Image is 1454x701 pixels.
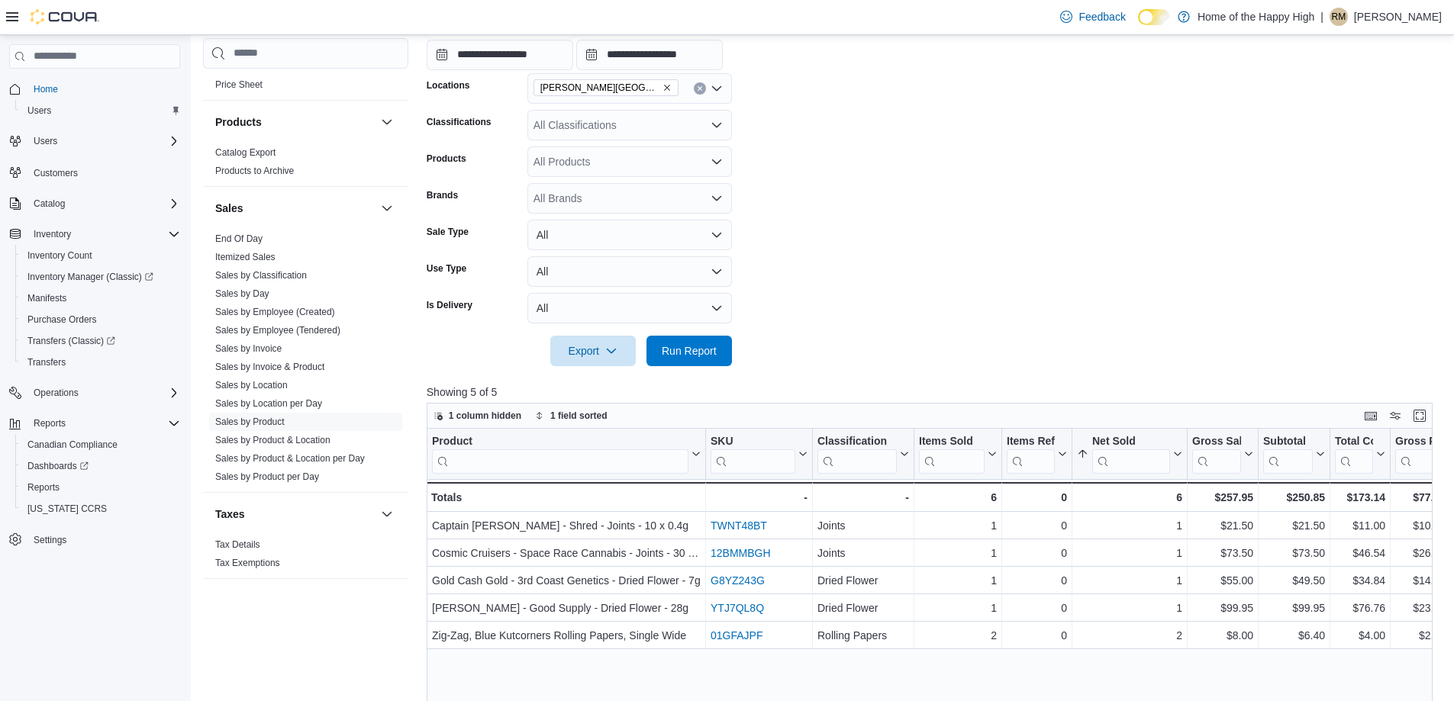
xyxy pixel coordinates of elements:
div: $49.50 [1263,571,1325,590]
div: Gross Profit [1395,435,1433,449]
span: Products to Archive [215,165,294,177]
div: Dried Flower [817,571,909,590]
span: Inventory Manager (Classic) [21,268,180,286]
span: Sales by Location [215,379,288,391]
div: $21.50 [1192,516,1253,535]
div: $23.19 [1395,599,1446,617]
button: Users [3,130,186,152]
div: Net Sold [1092,435,1170,449]
a: Sales by Product & Location [215,435,330,445]
div: $73.50 [1192,544,1253,562]
a: Dashboards [21,457,95,475]
span: Export [559,336,627,366]
span: Manifests [27,292,66,304]
span: Catalog [27,195,180,213]
button: Items Sold [919,435,997,474]
button: Reports [15,477,186,498]
span: Sales by Product [215,416,285,428]
label: Products [427,153,466,165]
nav: Complex example [9,72,180,590]
a: G8YZ243G [711,574,765,587]
div: Sales [203,230,408,492]
button: All [527,256,732,287]
div: 0 [1007,599,1067,617]
div: Classification [817,435,897,474]
a: Manifests [21,289,73,307]
div: 6 [1077,488,1182,506]
div: Taxes [203,535,408,578]
div: Gross Profit [1395,435,1433,474]
a: Inventory Count [21,246,98,265]
span: Home [27,79,180,98]
button: Gross Profit [1395,435,1446,474]
button: Total Cost [1335,435,1385,474]
span: Sales by Invoice & Product [215,361,324,373]
div: $257.95 [1192,488,1253,506]
div: $34.84 [1335,571,1385,590]
button: Inventory Count [15,245,186,266]
div: Pricing [203,76,408,100]
p: [PERSON_NAME] [1354,8,1442,26]
span: Inventory Manager (Classic) [27,271,153,283]
a: YTJ7QL8Q [711,602,764,614]
button: Manifests [15,288,186,309]
span: Canadian Compliance [27,439,118,451]
input: Press the down key to open a popover containing a calendar. [427,40,573,70]
button: Customers [3,161,186,183]
span: Catalog Export [215,146,276,159]
button: Purchase Orders [15,309,186,330]
span: Users [34,135,57,147]
button: Reports [3,413,186,434]
div: $46.54 [1335,544,1385,562]
div: $250.85 [1263,488,1325,506]
span: Sales by Classification [215,269,307,281]
button: Inventory [27,225,77,243]
div: $14.66 [1395,571,1446,590]
label: Use Type [427,262,466,275]
a: Transfers (Classic) [15,330,186,352]
div: $11.00 [1335,516,1385,535]
button: Keyboard shortcuts [1362,407,1380,425]
div: Gold Cash Gold - 3rd Coast Genetics - Dried Flower - 7g [432,571,701,590]
div: Totals [431,488,701,506]
span: Feedback [1078,9,1125,24]
button: Products [378,113,396,131]
span: Settings [27,530,180,549]
button: Users [27,132,63,150]
span: RM [1332,8,1346,26]
img: Cova [31,9,99,24]
label: Classifications [427,116,492,128]
button: Display options [1386,407,1404,425]
span: Settings [34,534,66,546]
span: Purchase Orders [21,310,180,329]
span: Inventory [27,225,180,243]
span: Catalog [34,198,65,210]
span: Dashboards [27,460,89,472]
button: Classification [817,435,909,474]
span: Home [34,83,58,95]
button: Export [550,336,636,366]
a: Sales by Employee (Created) [215,307,335,317]
a: Canadian Compliance [21,436,124,454]
div: 0 [1007,571,1067,590]
div: 1 [919,599,997,617]
div: Classification [817,435,897,449]
span: Transfers [21,353,180,371]
span: [US_STATE] CCRS [27,503,107,515]
div: [PERSON_NAME] - Good Supply - Dried Flower - 28g [432,599,701,617]
button: Operations [27,384,85,402]
label: Locations [427,79,470,92]
button: All [527,220,732,250]
div: $55.00 [1192,571,1253,590]
span: Sales by Invoice [215,342,282,355]
span: Sales by Product & Location [215,434,330,446]
div: 6 [919,488,997,506]
button: 1 field sorted [529,407,614,425]
a: Sales by Invoice [215,343,282,354]
span: Dark Mode [1138,25,1139,26]
p: | [1320,8,1323,26]
a: 12BMMBGH [711,547,771,559]
a: Inventory Manager (Classic) [21,268,160,286]
a: TWNT48BT [711,519,767,532]
a: Sales by Day [215,288,269,299]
